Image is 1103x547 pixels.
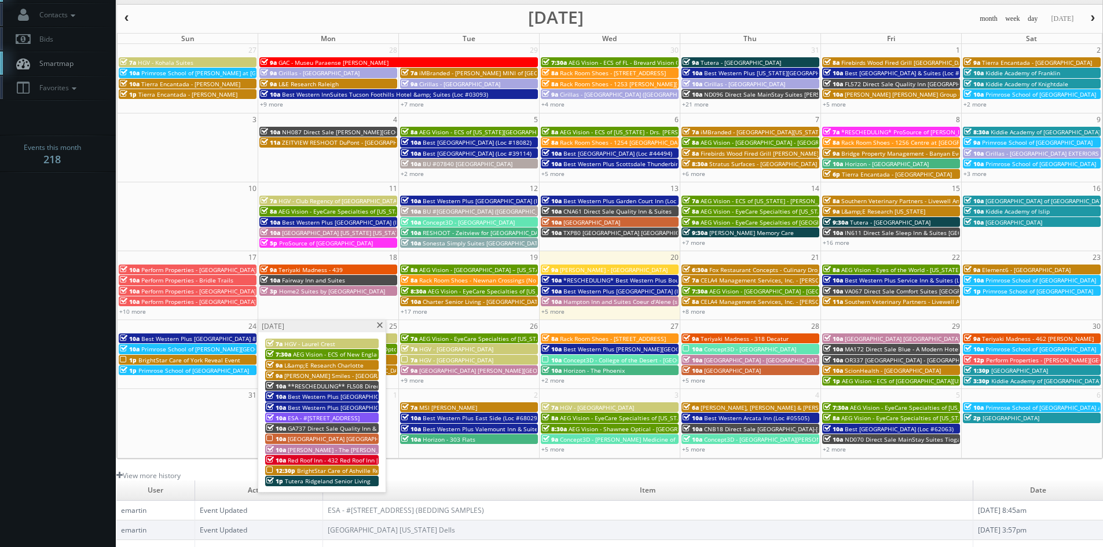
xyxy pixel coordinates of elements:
span: 8a [823,58,840,67]
span: 8a [542,128,558,136]
span: AEG Vision - EyeCare Specialties of [US_STATE] – [PERSON_NAME] Family EyeCare [701,207,926,215]
span: Tierra Encantada - [GEOGRAPHIC_DATA] [842,170,952,178]
span: Best Western Plus [GEOGRAPHIC_DATA] (Loc #50153) [288,403,435,412]
span: 10a [120,345,140,353]
a: +7 more [401,100,424,108]
a: +16 more [823,238,849,247]
span: 8a [823,197,840,205]
span: 10a [266,392,286,401]
a: +6 more [682,170,705,178]
span: 10a [261,218,280,226]
span: 9a [266,361,283,369]
span: BU #07840 [GEOGRAPHIC_DATA] [423,160,512,168]
span: [PERSON_NAME] Smiles - [GEOGRAPHIC_DATA] [284,372,412,380]
span: 10a [823,90,843,98]
span: iMBranded - [PERSON_NAME] MINI of [GEOGRAPHIC_DATA] [419,69,581,77]
span: 8:30a [401,287,426,295]
span: 7a [542,403,558,412]
span: 11a [261,138,280,146]
span: Contacts [34,10,78,20]
a: +4 more [541,100,565,108]
span: CELA4 Management Services, Inc. - [PERSON_NAME] Genesis [701,298,869,306]
span: 10a [401,239,421,247]
span: Horizon - The Phoenix [563,366,625,375]
span: 8:30a [683,160,708,168]
span: [GEOGRAPHIC_DATA] [704,366,761,375]
span: 5p [261,239,277,247]
span: 7:30a [823,403,848,412]
span: ND096 Direct Sale MainStay Suites [PERSON_NAME] [704,90,850,98]
span: Southern Veterinary Partners - Livewell Animal Urgent Care of [PERSON_NAME] [841,197,1061,205]
span: 1:30p [964,366,990,375]
span: Element6 - [GEOGRAPHIC_DATA] [982,266,1071,274]
span: MSI [PERSON_NAME] [419,403,477,412]
span: Kiddie Academy of Franklin [985,69,1060,77]
span: [GEOGRAPHIC_DATA] [GEOGRAPHIC_DATA] [845,335,960,343]
span: Best Western Plus [GEOGRAPHIC_DATA] (Loc #61049) [288,392,435,401]
span: IN611 Direct Sale Sleep Inn & Suites [GEOGRAPHIC_DATA] [845,229,1005,237]
span: 7a [683,276,699,284]
span: 10a [964,197,984,205]
span: 10a [964,160,984,168]
span: 9:30a [823,218,848,226]
span: AEG Vision - ECS of [GEOGRAPHIC_DATA][US_STATE] - North Garland Vision (Headshot Only) [842,377,1094,385]
span: AEG Vision - ECS of New England - OptomEyes Health – [GEOGRAPHIC_DATA] [287,345,499,353]
span: iMBranded - [GEOGRAPHIC_DATA][US_STATE] Toyota [701,128,845,136]
span: 10a [542,298,562,306]
span: Best [GEOGRAPHIC_DATA] (Loc #44494) [563,149,672,157]
span: FL572 Direct Sale Quality Inn [GEOGRAPHIC_DATA] North I-75 [845,80,1014,88]
span: Smartmap [34,58,74,68]
span: [GEOGRAPHIC_DATA] [US_STATE] [US_STATE] [282,229,404,237]
span: 10a [120,276,140,284]
span: ZEITVIEW RESHOOT DuPont - [GEOGRAPHIC_DATA], [GEOGRAPHIC_DATA] [282,138,482,146]
span: Southern Veterinary Partners - Livewell Animal Urgent Care of Goodyear [845,298,1046,306]
span: 8a [683,149,699,157]
span: 10a [120,335,140,343]
span: **RESCHEDULING** FL508 Direct Sale Quality Inn Oceanfront [288,382,461,390]
span: Kiddie Academy of Islip [985,207,1050,215]
a: +10 more [119,307,146,315]
span: 8a [542,138,558,146]
span: 3p [261,287,277,295]
button: week [1001,12,1024,26]
a: +5 more [823,100,846,108]
span: AEG Vision - EyeCare Specialties of [US_STATE][PERSON_NAME] Eyecare Associates [428,287,658,295]
a: +5 more [541,307,565,315]
span: 9a [964,138,980,146]
span: Best Western Plus Scottsdale Thunderbird Suites (Loc #03156) [563,160,738,168]
span: ProSource of [GEOGRAPHIC_DATA] [279,239,373,247]
span: 10a [120,298,140,306]
span: OR337 [GEOGRAPHIC_DATA] - [GEOGRAPHIC_DATA] [845,356,984,364]
span: AEG Vision - ECS of [US_STATE] - Drs. [PERSON_NAME] and [PERSON_NAME] [560,128,768,136]
span: Best [GEOGRAPHIC_DATA] (Loc #18082) [423,138,532,146]
span: Best Western Plus Service Inn & Suites (Loc #61094) WHITE GLOVE [845,276,1031,284]
span: Charter Senior Living - [GEOGRAPHIC_DATA] [423,298,543,306]
span: Primrose School of [GEOGRAPHIC_DATA] [985,345,1096,353]
span: AEG Vision - [GEOGRAPHIC_DATA] - [GEOGRAPHIC_DATA] [701,138,854,146]
span: 9a [401,80,417,88]
span: 10a [266,382,286,390]
span: 10a [823,345,843,353]
span: Best Western Plus [PERSON_NAME][GEOGRAPHIC_DATA]/[PERSON_NAME][GEOGRAPHIC_DATA] (Loc #10397) [563,345,861,353]
span: HGV - [GEOGRAPHIC_DATA] [419,356,493,364]
span: 7:30a [683,287,708,295]
span: 10a [542,229,562,237]
span: 10a [964,149,984,157]
span: AEG Vision - Eyes of the World - [US_STATE][GEOGRAPHIC_DATA] [841,266,1017,274]
span: L&amp;E Research [US_STATE] [841,207,925,215]
span: Firebirds Wood Fired Grill [PERSON_NAME] [701,149,819,157]
span: AEG Vision - EyeCare Specialties of [US_STATE] - [PERSON_NAME] Eyecare Associates - [PERSON_NAME] [279,207,565,215]
span: NH087 Direct Sale [PERSON_NAME][GEOGRAPHIC_DATA], Ascend Hotel Collection [282,128,508,136]
span: [GEOGRAPHIC_DATA] [563,218,620,226]
span: 1p [120,356,137,364]
span: Tutera - [GEOGRAPHIC_DATA] [701,58,781,67]
span: Rack Room Shoes - [STREET_ADDRESS] [560,69,666,77]
a: +5 more [682,376,705,384]
span: 9a [823,207,840,215]
span: [GEOGRAPHIC_DATA] [985,218,1042,226]
span: 8a [401,128,417,136]
span: Teriyaki Madness - 462 [PERSON_NAME] [982,335,1094,343]
span: 10a [401,197,421,205]
span: Concept3D - [GEOGRAPHIC_DATA] [423,218,515,226]
span: 1p [823,377,840,385]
